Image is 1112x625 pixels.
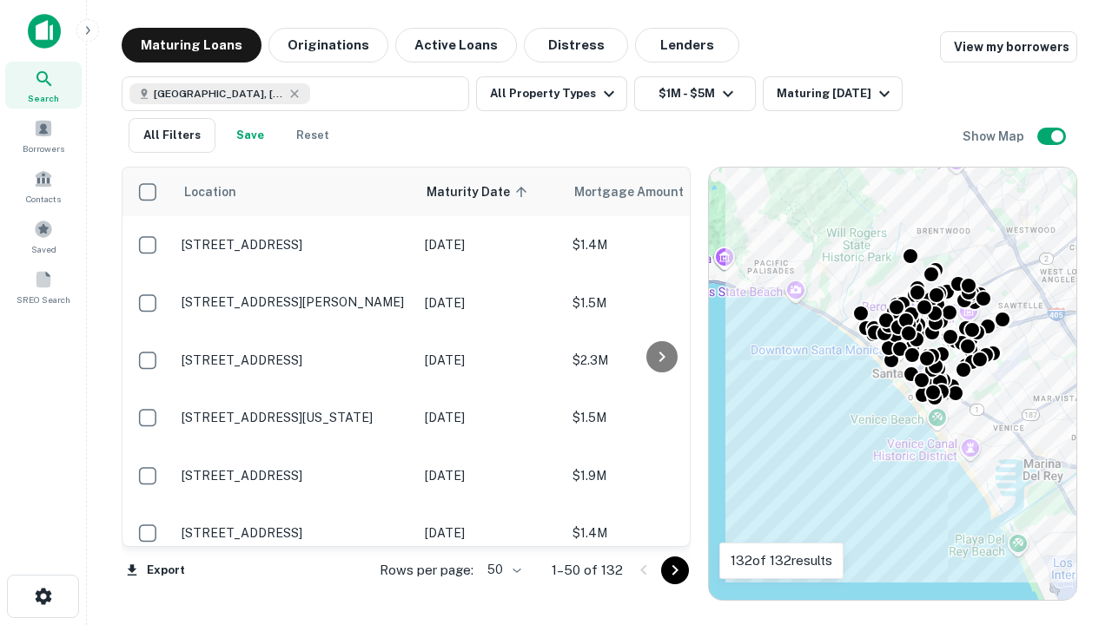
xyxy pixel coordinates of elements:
div: Maturing [DATE] [777,83,895,104]
span: Maturity Date [427,181,533,202]
p: $1.9M [573,466,746,485]
p: [STREET_ADDRESS] [182,352,407,368]
button: Active Loans [395,28,517,62]
th: Mortgage Amount [564,168,755,216]
p: [STREET_ADDRESS] [182,525,407,541]
div: 0 0 [709,168,1076,600]
iframe: Chat Widget [1025,486,1112,569]
button: Lenders [635,28,739,62]
span: SREO Search [17,293,70,306]
div: 50 [480,557,524,582]
button: Go to next page [661,556,689,584]
a: Saved [5,213,82,260]
p: $1.4M [573,523,746,543]
p: $2.3M [573,351,746,370]
button: All Filters [129,118,215,153]
p: Rows per page: [380,560,473,581]
button: $1M - $5M [634,76,756,111]
p: [DATE] [425,235,555,254]
button: Distress [524,28,628,62]
button: Reset [285,118,341,153]
a: Search [5,62,82,109]
button: [GEOGRAPHIC_DATA], [GEOGRAPHIC_DATA], [GEOGRAPHIC_DATA] [122,76,469,111]
p: [DATE] [425,351,555,370]
a: Borrowers [5,112,82,159]
img: capitalize-icon.png [28,14,61,49]
span: Saved [31,242,56,256]
a: View my borrowers [940,31,1077,62]
button: Maturing [DATE] [763,76,903,111]
p: [DATE] [425,466,555,485]
span: Mortgage Amount [574,181,706,202]
p: $1.5M [573,293,746,312]
p: [STREET_ADDRESS][PERSON_NAME] [182,294,407,310]
button: Maturing Loans [122,28,261,62]
h6: Show Map [963,127,1027,146]
a: Contacts [5,162,82,209]
th: Location [173,168,416,216]
span: Contacts [26,192,61,206]
button: All Property Types [476,76,627,111]
p: [DATE] [425,293,555,312]
p: [STREET_ADDRESS][US_STATE] [182,410,407,425]
p: 132 of 132 results [731,550,832,571]
p: [DATE] [425,408,555,427]
button: Export [122,557,189,583]
th: Maturity Date [416,168,564,216]
p: [DATE] [425,523,555,543]
span: Location [183,181,236,202]
span: Borrowers [23,141,64,155]
p: [STREET_ADDRESS] [182,237,407,253]
p: $1.4M [573,235,746,254]
button: Save your search to get updates of matches that match your search criteria. [222,118,278,153]
span: [GEOGRAPHIC_DATA], [GEOGRAPHIC_DATA], [GEOGRAPHIC_DATA] [154,86,284,102]
a: SREO Search [5,263,82,310]
p: 1–50 of 132 [552,560,623,581]
span: Search [28,91,59,105]
p: [STREET_ADDRESS] [182,468,407,484]
p: $1.5M [573,408,746,427]
button: Originations [268,28,388,62]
